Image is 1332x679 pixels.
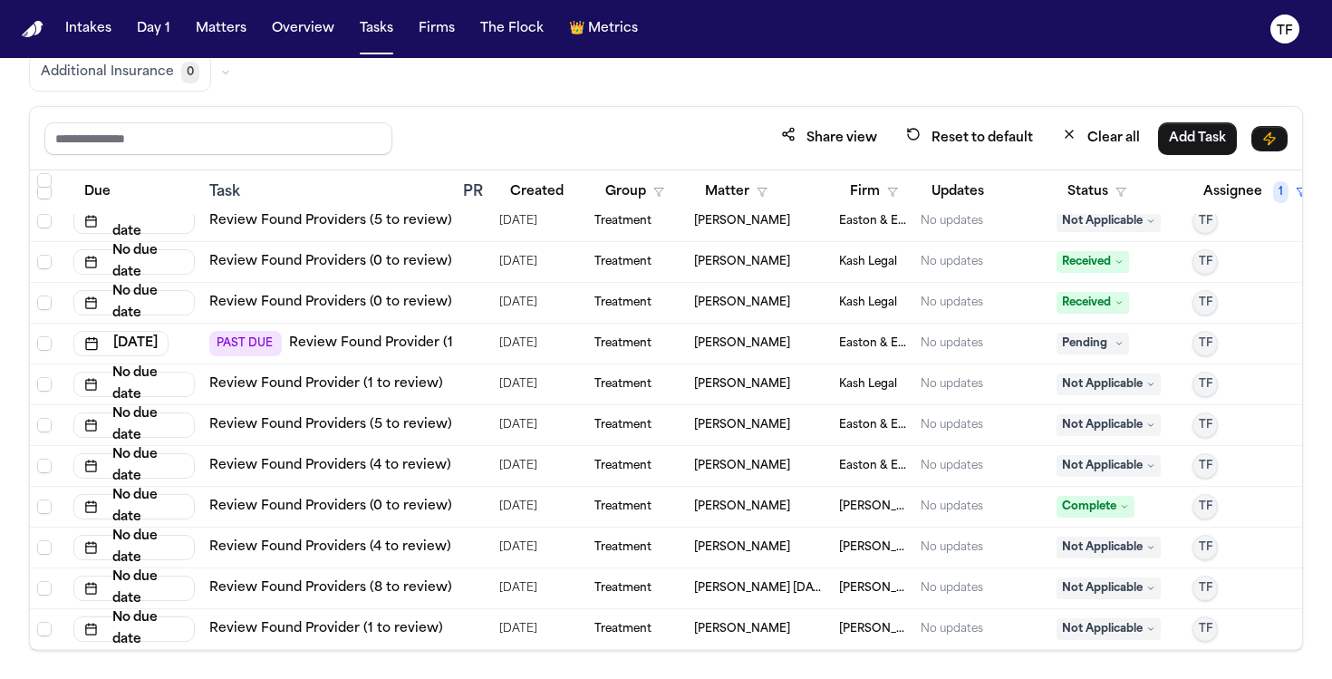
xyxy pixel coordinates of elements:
span: TF [1199,622,1212,636]
span: 9/24/2025, 1:28:20 PM [499,331,537,356]
span: Not Applicable [1057,577,1161,599]
button: Matter [694,176,778,209]
button: No due date [73,249,195,275]
span: 9/30/2025, 2:45:03 PM [499,453,537,479]
span: 9/29/2025, 11:32:20 AM [499,209,537,234]
button: No due date [73,209,195,234]
button: TF [1192,209,1218,234]
button: TF [1192,535,1218,560]
div: No updates [921,581,983,596]
a: Review Found Provider (1 to review) [209,620,443,638]
span: Treatment [594,296,652,310]
span: Treatment [594,622,652,636]
span: Tristan Hobbs [694,500,790,514]
span: Tekiya McGowen [694,377,790,392]
button: crownMetrics [562,13,645,45]
button: TF [1192,412,1218,438]
div: No updates [921,540,983,555]
span: Pending [1057,333,1129,354]
button: No due date [73,535,195,560]
span: Easton & Easton [839,214,906,228]
span: J. Alexander Law [839,622,906,636]
button: No due date [73,372,195,397]
span: Tim Rabun [694,459,790,473]
span: Not Applicable [1057,455,1161,477]
span: Received [1057,292,1129,314]
span: Alyssa Noel Fuentes [694,581,825,596]
span: Not Applicable [1057,537,1161,558]
div: No updates [921,336,983,351]
span: Select row [37,296,52,310]
span: Treatment [594,255,652,269]
button: Due [73,176,121,209]
span: Select row [37,336,52,351]
div: No updates [921,214,983,228]
button: TF [1192,494,1218,519]
button: Reset to default [895,121,1044,155]
span: TF [1199,214,1212,228]
a: Overview [265,13,342,45]
button: Firm [839,176,909,209]
button: TF [1192,331,1218,356]
span: PAST DUE [209,331,282,356]
span: Select row [37,540,52,555]
span: Jennifer Hernandez [694,255,790,269]
span: Not Applicable [1057,373,1161,395]
button: TF [1192,616,1218,642]
div: Task [209,181,449,203]
span: 9/19/2025, 4:35:14 PM [499,494,537,519]
a: Matters [188,13,254,45]
span: Treatment [594,581,652,596]
span: 9/11/2025, 7:00:39 PM [499,535,537,560]
span: Select row [37,214,52,228]
span: 9/11/2025, 7:07:00 PM [499,576,537,601]
a: Review Found Provider (1 to review) [209,375,443,393]
a: Review Found Providers (4 to review) [209,538,451,557]
button: [DATE] [73,331,169,356]
div: No updates [921,459,983,473]
div: No updates [921,418,983,432]
button: Tasks [352,13,401,45]
a: Home [22,21,43,38]
a: Review Found Providers (0 to review) [209,294,452,312]
span: Select row [37,418,52,432]
button: No due date [73,616,195,642]
span: Kash Legal [839,296,897,310]
span: Additional Insurance [41,63,174,82]
span: Jose Hernandez [694,214,790,228]
span: Complete [1057,496,1134,518]
span: J. Alexander Law [839,540,906,555]
button: TF [1192,576,1218,601]
span: Larry Sanders [694,540,790,555]
span: TF [1199,500,1212,514]
button: Group [594,176,675,209]
span: Treatment [594,377,652,392]
span: Treatment [594,540,652,555]
span: Select all [37,185,52,199]
button: TF [1192,249,1218,275]
a: Review Found Providers (0 to review) [209,253,452,271]
a: Review Found Providers (4 to review) [209,457,451,475]
span: 9/25/2025, 4:05:55 PM [499,290,537,315]
span: Kash Legal [839,377,897,392]
span: Select row [37,255,52,269]
button: Additional Insurance0 [29,53,211,92]
a: Review Found Provider (1 to review) [289,335,523,353]
button: No due date [73,576,195,601]
button: TF [1192,290,1218,315]
a: The Flock [473,13,551,45]
span: 9/30/2025, 12:37:16 PM [499,372,537,397]
div: No updates [921,296,983,310]
span: Art Wiederman [694,418,790,432]
a: Review Found Providers (0 to review) [209,498,452,516]
div: No updates [921,500,983,514]
a: Firms [411,13,462,45]
a: Review Found Providers (5 to review) [209,212,452,230]
span: TF [1199,336,1212,351]
span: TF [1199,255,1212,269]
button: No due date [73,412,195,438]
button: Immediate Task [1251,126,1288,151]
